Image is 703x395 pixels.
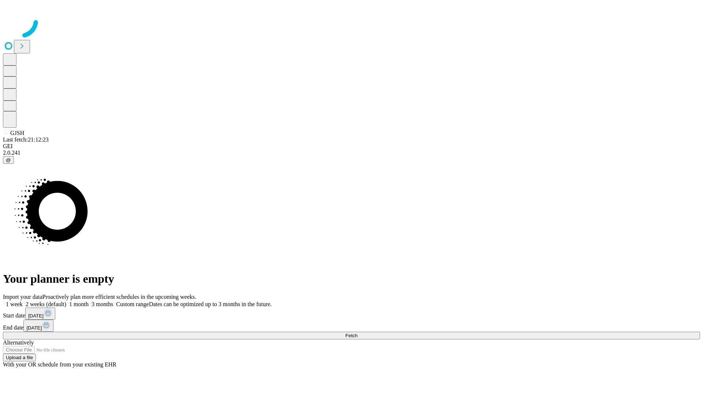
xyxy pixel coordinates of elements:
[3,361,116,368] span: With your OR schedule from your existing EHR
[3,136,49,143] span: Last fetch: 21:12:23
[149,301,272,307] span: Dates can be optimized up to 3 months in the future.
[116,301,149,307] span: Custom range
[92,301,113,307] span: 3 months
[3,294,42,300] span: Import your data
[23,320,53,332] button: [DATE]
[3,156,14,164] button: @
[3,339,34,346] span: Alternatively
[3,150,700,156] div: 2.0.241
[42,294,196,300] span: Proactively plan more efficient schedules in the upcoming weeks.
[26,325,42,331] span: [DATE]
[26,301,66,307] span: 2 weeks (default)
[6,301,23,307] span: 1 week
[3,354,36,361] button: Upload a file
[3,332,700,339] button: Fetch
[3,308,700,320] div: Start date
[10,130,24,136] span: GJSH
[25,308,55,320] button: [DATE]
[3,272,700,286] h1: Your planner is empty
[345,333,357,338] span: Fetch
[69,301,89,307] span: 1 month
[6,157,11,163] span: @
[3,143,700,150] div: GEI
[28,313,44,319] span: [DATE]
[3,320,700,332] div: End date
